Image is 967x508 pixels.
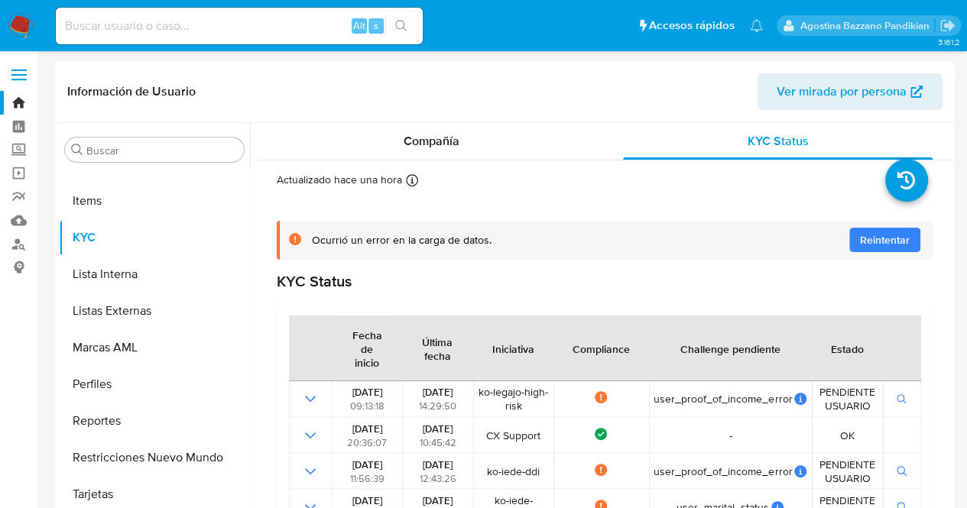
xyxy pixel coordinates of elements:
[404,132,459,150] span: Compañía
[757,73,943,110] button: Ver mirada por persona
[59,403,250,439] button: Reportes
[67,84,196,99] h1: Información de Usuario
[59,439,250,476] button: Restricciones Nuevo Mundo
[59,366,250,403] button: Perfiles
[800,18,934,33] p: agostina.bazzano@mercadolibre.com
[750,19,763,32] a: Notificaciones
[86,144,238,157] input: Buscar
[59,329,250,366] button: Marcas AML
[277,173,402,187] p: Actualizado hace una hora
[56,16,423,36] input: Buscar usuario o caso...
[353,18,365,33] span: Alt
[748,132,809,150] span: KYC Status
[59,256,250,293] button: Lista Interna
[777,73,907,110] span: Ver mirada por persona
[71,144,83,156] button: Buscar
[59,293,250,329] button: Listas Externas
[59,183,250,219] button: Items
[649,18,735,34] span: Accesos rápidos
[374,18,378,33] span: s
[385,15,417,37] button: search-icon
[59,219,250,256] button: KYC
[939,18,956,34] a: Salir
